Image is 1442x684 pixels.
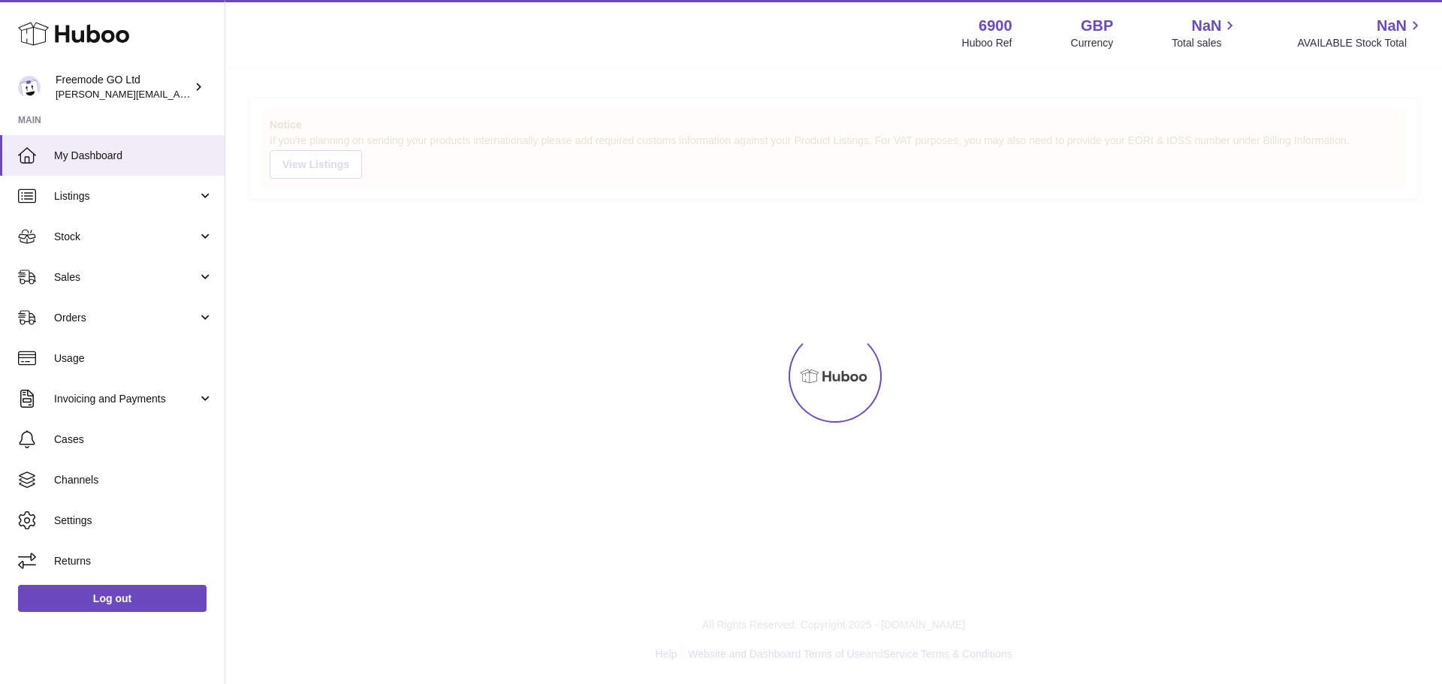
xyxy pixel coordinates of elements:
[1297,16,1424,50] a: NaN AVAILABLE Stock Total
[54,189,198,203] span: Listings
[56,73,191,101] div: Freemode GO Ltd
[1297,36,1424,50] span: AVAILABLE Stock Total
[1071,36,1114,50] div: Currency
[1081,16,1113,36] strong: GBP
[54,392,198,406] span: Invoicing and Payments
[1172,16,1238,50] a: NaN Total sales
[962,36,1012,50] div: Huboo Ref
[1191,16,1221,36] span: NaN
[1172,36,1238,50] span: Total sales
[54,554,213,568] span: Returns
[54,514,213,528] span: Settings
[54,270,198,285] span: Sales
[56,88,301,100] span: [PERSON_NAME][EMAIL_ADDRESS][DOMAIN_NAME]
[1377,16,1407,36] span: NaN
[54,311,198,325] span: Orders
[979,16,1012,36] strong: 6900
[54,473,213,487] span: Channels
[54,149,213,163] span: My Dashboard
[18,76,41,98] img: lenka.smikniarova@gioteck.com
[54,432,213,447] span: Cases
[54,351,213,366] span: Usage
[18,585,207,612] a: Log out
[54,230,198,244] span: Stock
